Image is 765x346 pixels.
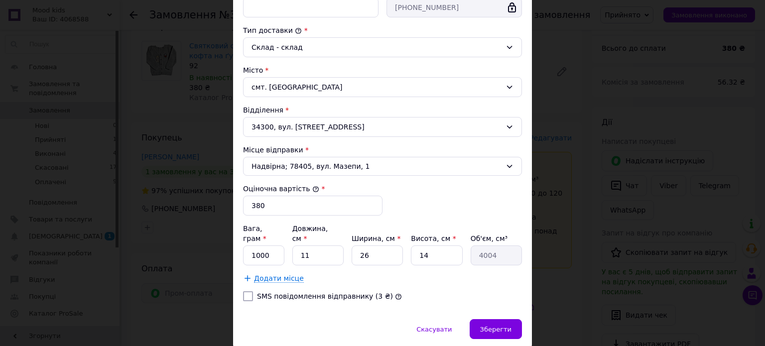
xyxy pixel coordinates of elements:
[292,225,328,242] label: Довжина, см
[352,234,400,242] label: Ширина, см
[243,145,522,155] div: Місце відправки
[243,65,522,75] div: Місто
[411,234,456,242] label: Висота, см
[243,225,266,242] label: Вага, грам
[416,326,452,333] span: Скасувати
[243,185,319,193] label: Оціночна вартість
[254,274,304,283] span: Додати місце
[257,292,393,300] label: SMS повідомлення відправнику (3 ₴)
[471,233,522,243] div: Об'єм, см³
[243,117,522,137] div: 34300, вул. [STREET_ADDRESS]
[252,161,502,171] span: Надвірна; 78405, вул. Мазепи, 1
[252,42,502,53] div: Склад - склад
[243,105,522,115] div: Відділення
[480,326,511,333] span: Зберегти
[243,77,522,97] div: смт. [GEOGRAPHIC_DATA]
[243,25,522,35] div: Тип доставки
